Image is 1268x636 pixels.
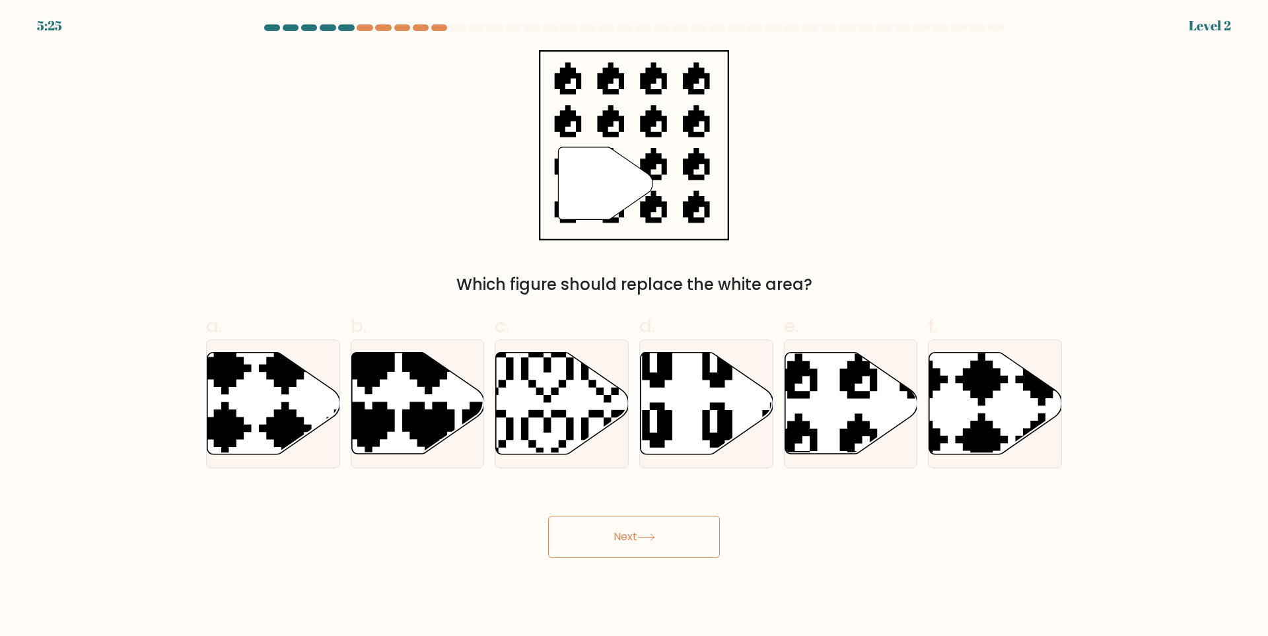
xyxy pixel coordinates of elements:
[351,313,367,339] span: b.
[928,313,937,339] span: f.
[206,313,222,339] span: a.
[37,16,62,36] div: 5:25
[639,313,655,339] span: d.
[558,147,652,220] g: "
[214,273,1054,297] div: Which figure should replace the white area?
[784,313,798,339] span: e.
[495,313,509,339] span: c.
[1189,16,1231,36] div: Level 2
[548,516,720,558] button: Next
